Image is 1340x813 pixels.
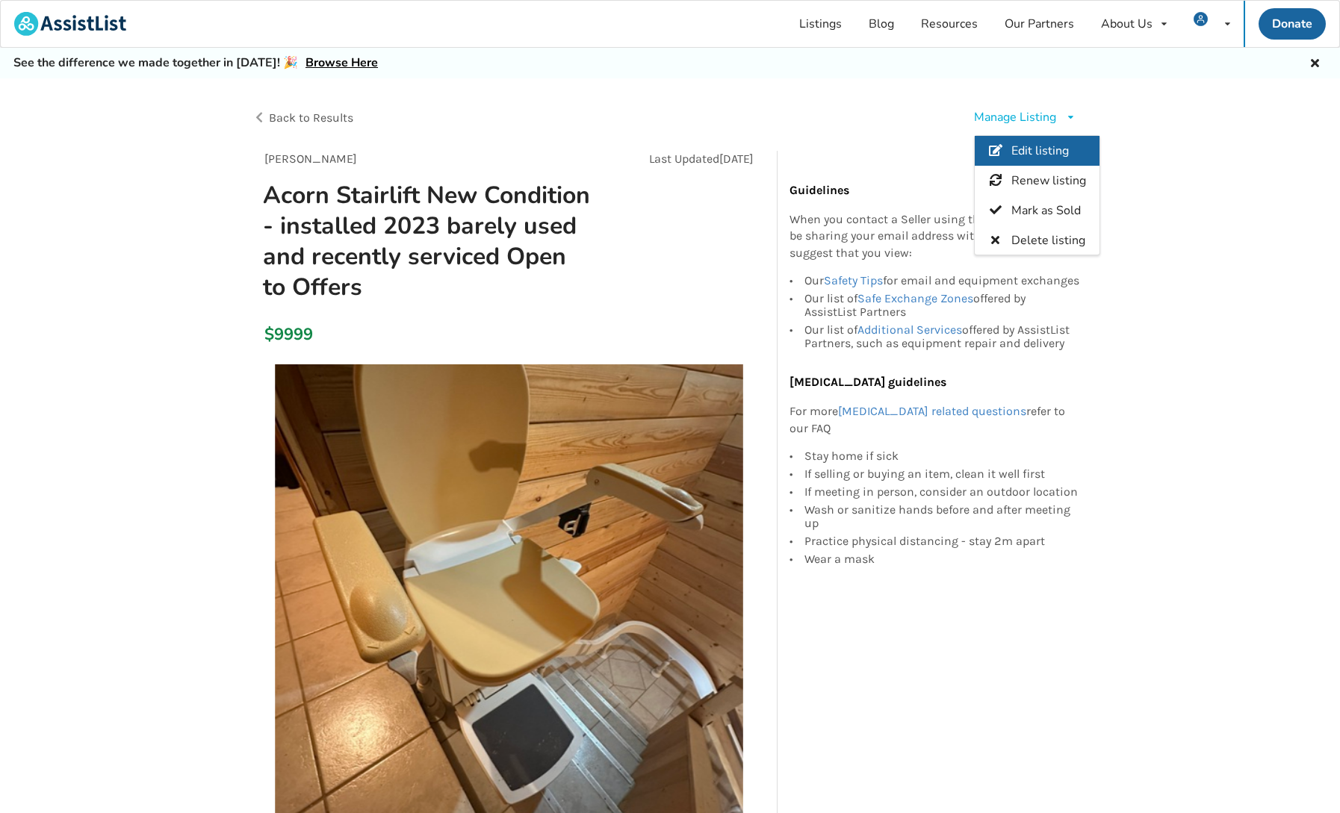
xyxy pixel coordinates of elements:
span: Renew listing [1011,172,1085,189]
b: Guidelines [790,183,849,197]
a: Donate [1259,8,1326,40]
span: Delete listing [1011,232,1085,249]
div: Practice physical distancing - stay 2m apart [804,532,1081,550]
a: Safety Tips [824,273,883,287]
a: [MEDICAL_DATA] related questions [838,404,1026,418]
div: Our list of offered by AssistList Partners [804,290,1081,321]
div: If selling or buying an item, clean it well first [804,465,1081,483]
div: Our for email and equipment exchanges [804,274,1081,290]
div: If meeting in person, consider an outdoor location [804,483,1081,501]
p: For more refer to our FAQ [790,403,1081,437]
p: When you contact a Seller using this form, you will be sharing your email address with them. We s... [790,211,1081,263]
div: Manage Listing [974,109,1056,126]
b: [MEDICAL_DATA] guidelines [790,375,946,389]
a: Our Partners [991,1,1088,47]
div: Our list of offered by AssistList Partners, such as equipment repair and delivery [804,321,1081,350]
a: Additional Services [857,323,962,337]
a: Safe Exchange Zones [857,291,973,305]
span: Mark as Sold [1011,202,1080,219]
div: Wash or sanitize hands before and after meeting up [804,501,1081,532]
a: Browse Here [305,54,378,71]
span: [DATE] [719,152,754,166]
span: [PERSON_NAME] [264,152,357,166]
img: assistlist-logo [14,12,126,36]
div: Stay home if sick [804,449,1081,465]
h5: See the difference we made together in [DATE]! 🎉 [13,55,378,71]
img: user icon [1194,12,1208,26]
div: Wear a mask [804,550,1081,566]
span: Back to Results [269,110,353,125]
span: Edit listing [1011,143,1068,159]
a: Resources [908,1,991,47]
span: Last Updated [649,152,719,166]
a: Blog [855,1,908,47]
div: About Us [1101,18,1153,30]
a: Listings [786,1,855,47]
h1: Acorn Stairlift New Condition - installed 2023 barely used and recently serviced Open to Offers [251,180,604,303]
div: $9999 [264,324,273,345]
